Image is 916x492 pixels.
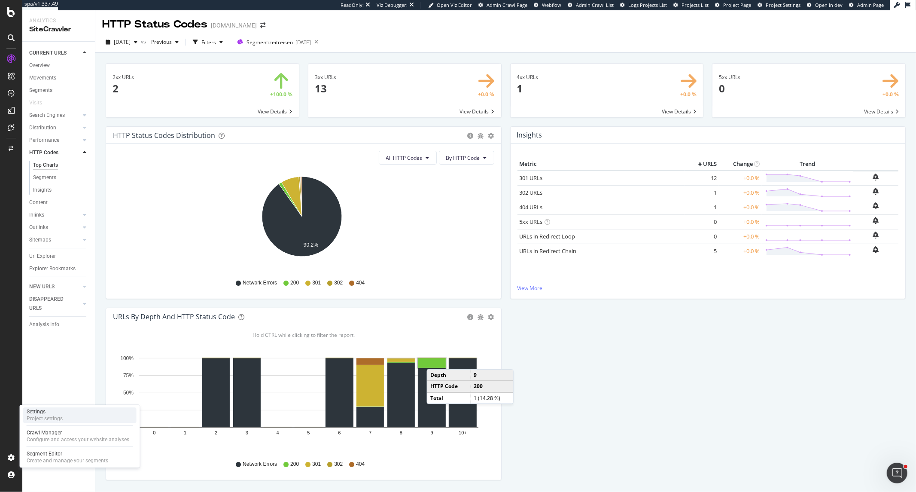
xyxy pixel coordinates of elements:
div: HTTP Status Codes Distribution [113,131,215,140]
div: [DATE] [295,39,311,46]
text: 9 [431,431,433,436]
td: 5 [685,244,719,258]
div: Distribution [29,123,56,132]
span: 302 [334,461,343,468]
div: bell-plus [873,174,879,180]
div: Crawl Manager [27,429,129,436]
button: By HTTP Code [439,151,494,165]
span: Projects List [682,2,709,8]
div: bell-plus [873,202,879,209]
a: Analysis Info [29,320,89,329]
a: Logs Projects List [620,2,667,9]
a: Movements [29,73,89,83]
a: HTTP Codes [29,148,80,157]
div: Viz Debugger: [377,2,408,9]
div: bell-plus [873,217,879,224]
td: 12 [685,171,719,186]
text: 8 [400,431,402,436]
div: Content [29,198,48,207]
div: Settings [27,408,63,415]
a: Top Charts [33,161,89,170]
a: Performance [29,136,80,145]
text: 75% [123,373,134,379]
div: SiteCrawler [29,24,88,34]
th: Trend [762,158,853,171]
text: 3 [246,431,248,436]
h4: Insights [517,129,542,141]
text: 2 [215,431,217,436]
span: Open Viz Editor [437,2,472,8]
a: 301 URLs [520,174,543,182]
div: DISAPPEARED URLS [29,295,73,313]
div: Filters [201,39,216,46]
div: Inlinks [29,211,44,220]
td: 0 [685,214,719,229]
div: NEW URLS [29,282,55,291]
a: Admin Crawl Page [478,2,527,9]
span: vs [141,38,148,45]
a: Outlinks [29,223,80,232]
div: Visits [29,98,42,107]
span: 302 [334,279,343,287]
iframe: Intercom live chat [887,463,907,483]
a: DISAPPEARED URLS [29,295,80,313]
div: Overview [29,61,50,70]
a: URLs in Redirect Loop [520,232,575,240]
td: Depth [427,370,471,381]
a: 5xx URLs [520,218,543,226]
span: Segment: zeitreisen [246,39,293,46]
a: Webflow [534,2,561,9]
div: Explorer Bookmarks [29,264,76,273]
div: Segments [33,173,56,182]
button: [DATE] [102,35,141,49]
div: Top Charts [33,161,58,170]
td: +0.0 % [719,185,762,200]
text: 90.2% [304,242,318,248]
div: Analytics [29,17,88,24]
div: circle-info [468,314,474,320]
a: Project Settings [758,2,800,9]
a: Url Explorer [29,252,89,261]
a: URLs in Redirect Chain [520,247,577,255]
th: Metric [517,158,685,171]
span: By HTTP Code [446,154,480,162]
td: 9 [471,370,513,381]
text: 0 [153,431,155,436]
a: Segment EditorCreate and manage your segments [23,449,137,465]
span: 301 [312,461,321,468]
div: circle-info [468,133,474,139]
td: +0.0 % [719,171,762,186]
div: Analysis Info [29,320,59,329]
text: 6 [338,431,341,436]
td: 1 [685,185,719,200]
a: Insights [33,186,89,195]
span: 404 [356,279,365,287]
a: Visits [29,98,51,107]
a: 302 URLs [520,189,543,196]
text: 50% [123,390,134,396]
a: Admin Crawl List [568,2,614,9]
td: HTTP Code [427,381,471,392]
svg: A chart. [113,353,490,452]
a: NEW URLS [29,282,80,291]
td: Total [427,392,471,403]
div: [DOMAIN_NAME] [211,21,257,30]
a: SettingsProject settings [23,407,137,423]
th: # URLS [685,158,719,171]
svg: A chart. [113,171,490,271]
a: View More [517,284,899,292]
span: Open in dev [815,2,843,8]
div: Create and manage your segments [27,457,108,464]
div: gear [488,314,494,320]
div: CURRENT URLS [29,49,67,58]
span: Previous [148,38,172,46]
td: +0.0 % [719,229,762,244]
button: Segment:zeitreisen[DATE] [234,35,311,49]
div: Performance [29,136,59,145]
span: 200 [290,461,299,468]
a: Projects List [673,2,709,9]
div: Search Engines [29,111,65,120]
span: 2025 Sep. 2nd [114,38,131,46]
span: Admin Page [857,2,884,8]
